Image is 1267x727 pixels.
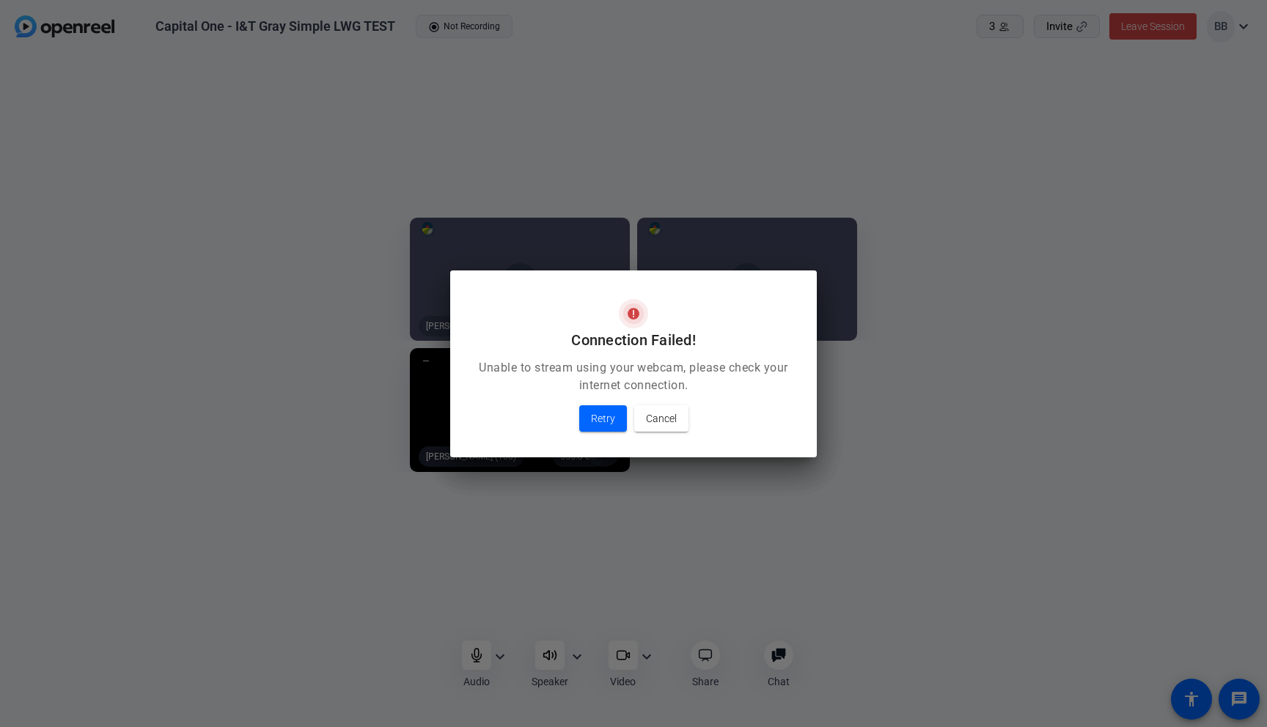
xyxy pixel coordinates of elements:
button: Cancel [634,405,688,432]
h2: Connection Failed! [468,328,799,352]
p: Unable to stream using your webcam, please check your internet connection. [468,359,799,394]
span: Cancel [646,410,677,427]
span: Retry [591,410,615,427]
button: Retry [579,405,627,432]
